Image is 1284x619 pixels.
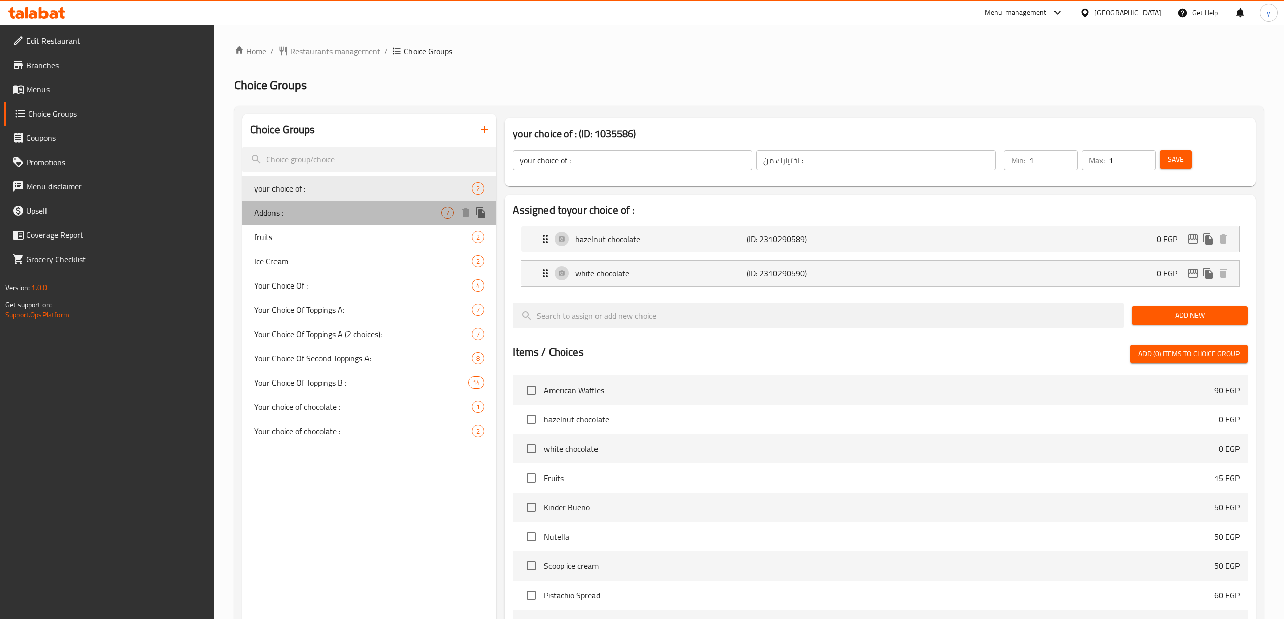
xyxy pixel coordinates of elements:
div: Addons :7deleteduplicate [242,201,496,225]
a: Restaurants management [278,45,380,57]
p: 60 EGP [1214,589,1240,601]
span: Menu disclaimer [26,180,206,193]
div: Choices [472,279,484,292]
div: Your Choice Of Toppings A:7 [242,298,496,322]
span: 2 [472,232,484,242]
span: Add (0) items to choice group [1138,348,1240,360]
span: Your choice of chocolate : [254,425,472,437]
span: fruits [254,231,472,243]
span: 2 [472,426,484,436]
p: white chocolate [575,267,747,279]
p: 0 EGP [1157,233,1185,245]
span: Coverage Report [26,229,206,241]
div: Your Choice Of Second Toppings A:8 [242,346,496,370]
span: Branches [26,59,206,71]
p: hazelnut chocolate [575,233,747,245]
p: 90 EGP [1214,384,1240,396]
a: Home [234,45,266,57]
a: Choice Groups [4,102,214,126]
div: Choices [472,231,484,243]
span: Choice Groups [234,74,307,97]
a: Grocery Checklist [4,247,214,271]
span: Fruits [544,472,1214,484]
span: Your Choice Of Toppings B : [254,376,468,389]
p: 0 EGP [1157,267,1185,279]
p: 50 EGP [1214,501,1240,513]
span: 1.0.0 [31,281,47,294]
span: Version: [5,281,30,294]
li: / [384,45,388,57]
span: Your Choice Of Toppings A (2 choices): [254,328,472,340]
h2: Items / Choices [513,345,583,360]
div: Choices [472,401,484,413]
a: Menus [4,77,214,102]
span: y [1267,7,1270,18]
div: [GEOGRAPHIC_DATA] [1094,7,1161,18]
span: Your choice of chocolate : [254,401,472,413]
span: Save [1168,153,1184,166]
span: Scoop ice cream [544,560,1214,572]
span: Select choice [521,379,542,401]
button: Save [1160,150,1192,169]
div: Choices [472,425,484,437]
span: Your Choice Of Second Toppings A: [254,352,472,364]
span: Kinder Bueno [544,501,1214,513]
span: Select choice [521,497,542,518]
span: Your Choice Of : [254,279,472,292]
li: / [270,45,274,57]
p: 50 EGP [1214,560,1240,572]
div: Your choice of chocolate :2 [242,419,496,443]
div: Your Choice Of Toppings B :14 [242,370,496,395]
div: Your Choice Of Toppings A (2 choices):7 [242,322,496,346]
span: Select choice [521,555,542,577]
span: white chocolate [544,443,1218,455]
p: Max: [1089,154,1105,166]
span: hazelnut chocolate [544,413,1218,425]
span: Coupons [26,132,206,144]
span: Edit Restaurant [26,35,206,47]
span: Select choice [521,467,542,489]
span: 4 [472,281,484,291]
div: Choices [472,182,484,195]
span: Your Choice Of Toppings A: [254,304,472,316]
span: Ice Cream [254,255,472,267]
div: Choices [468,376,484,389]
input: search [242,147,496,172]
span: Choice Groups [404,45,452,57]
button: delete [1216,266,1231,281]
nav: breadcrumb [234,45,1264,57]
span: Grocery Checklist [26,253,206,265]
span: American Waffles [544,384,1214,396]
div: Choices [472,328,484,340]
a: Edit Restaurant [4,29,214,53]
div: Choices [472,255,484,267]
span: 7 [472,305,484,315]
span: 7 [472,329,484,339]
span: Restaurants management [290,45,380,57]
div: fruits2 [242,225,496,249]
p: (ID: 2310290590) [747,267,861,279]
span: Add New [1140,309,1240,322]
div: your choice of :2 [242,176,496,201]
button: duplicate [473,205,488,220]
span: Pistachio Spread [544,589,1214,601]
span: Promotions [26,156,206,168]
span: Addons : [254,207,441,219]
div: Your choice of chocolate :1 [242,395,496,419]
div: Choices [472,352,484,364]
span: Select choice [521,438,542,459]
span: Select choice [521,409,542,430]
span: 1 [472,402,484,412]
span: Get support on: [5,298,52,311]
p: (ID: 2310290589) [747,233,861,245]
div: Expand [521,261,1239,286]
p: 50 EGP [1214,531,1240,543]
div: Expand [521,226,1239,252]
span: Menus [26,83,206,96]
a: Branches [4,53,214,77]
button: delete [1216,231,1231,247]
h2: Assigned to your choice of : [513,203,1247,218]
a: Coupons [4,126,214,150]
span: Select choice [521,585,542,606]
span: Choice Groups [28,108,206,120]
